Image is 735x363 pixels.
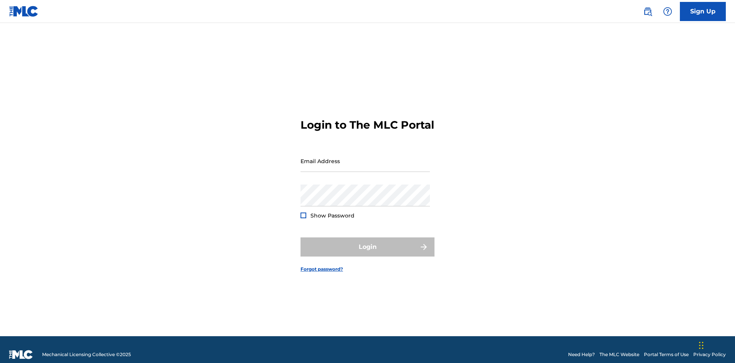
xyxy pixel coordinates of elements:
[42,351,131,358] span: Mechanical Licensing Collective © 2025
[310,212,354,219] span: Show Password
[699,334,704,357] div: Drag
[301,266,343,273] a: Forgot password?
[640,4,655,19] a: Public Search
[663,7,672,16] img: help
[301,118,434,132] h3: Login to The MLC Portal
[568,351,595,358] a: Need Help?
[660,4,675,19] div: Help
[643,7,652,16] img: search
[680,2,726,21] a: Sign Up
[693,351,726,358] a: Privacy Policy
[697,326,735,363] iframe: Chat Widget
[9,6,39,17] img: MLC Logo
[644,351,689,358] a: Portal Terms of Use
[599,351,639,358] a: The MLC Website
[9,350,33,359] img: logo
